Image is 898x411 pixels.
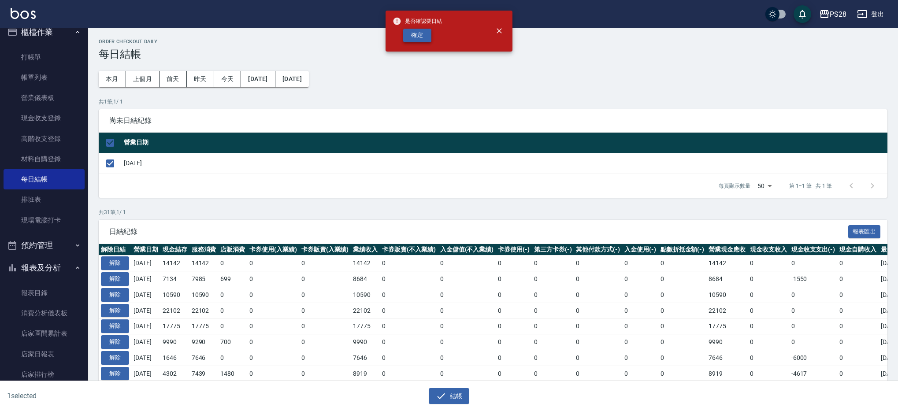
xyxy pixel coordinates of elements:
button: 今天 [214,71,241,87]
td: 0 [574,350,622,366]
td: 14142 [351,255,380,271]
td: 0 [837,271,879,287]
td: [DATE] [122,153,887,174]
td: 0 [658,255,707,271]
td: 0 [622,255,658,271]
td: 0 [837,350,879,366]
td: [DATE] [131,318,160,334]
a: 店家日報表 [4,344,85,364]
td: 0 [622,366,658,381]
a: 現場電腦打卡 [4,210,85,230]
td: 0 [438,350,496,366]
th: 第三方卡券(-) [532,244,574,255]
td: 0 [496,334,532,350]
td: 22102 [351,303,380,318]
td: -1550 [789,271,838,287]
th: 點數折抵金額(-) [658,244,707,255]
th: 現金自購收入 [837,244,879,255]
th: 卡券販賣(入業績) [299,244,351,255]
th: 現金結存 [160,244,189,255]
td: 0 [247,271,299,287]
td: 0 [837,287,879,303]
td: 0 [218,318,247,334]
td: 0 [496,271,532,287]
div: PS28 [830,9,846,20]
td: 9990 [160,334,189,350]
button: 解除 [101,288,129,302]
button: 解除 [101,256,129,270]
td: 0 [380,366,438,381]
td: 0 [496,350,532,366]
button: close [490,21,509,41]
td: 0 [218,255,247,271]
a: 排班表 [4,189,85,210]
td: 0 [438,366,496,381]
td: 0 [574,334,622,350]
td: -6000 [789,350,838,366]
th: 其他付款方式(-) [574,244,622,255]
td: 14142 [160,255,189,271]
td: 17775 [706,318,748,334]
td: 0 [748,350,789,366]
button: 上個月 [126,71,160,87]
a: 材料自購登錄 [4,149,85,169]
span: 是否確認要日結 [393,17,442,26]
button: 登出 [853,6,887,22]
td: 14142 [189,255,219,271]
h6: 1 selected [7,390,223,401]
td: 0 [574,303,622,318]
td: 0 [380,255,438,271]
td: 0 [658,287,707,303]
button: 解除 [101,319,129,333]
td: [DATE] [131,287,160,303]
td: 0 [622,350,658,366]
td: 0 [299,255,351,271]
td: 0 [247,366,299,381]
td: 0 [496,255,532,271]
th: 營業日期 [122,133,887,153]
td: 0 [532,287,574,303]
td: 7646 [351,350,380,366]
button: 櫃檯作業 [4,21,85,44]
img: Logo [11,8,36,19]
th: 營業日期 [131,244,160,255]
a: 報表匯出 [848,227,881,235]
td: 0 [748,303,789,318]
p: 共 1 筆, 1 / 1 [99,98,887,106]
td: 0 [837,303,879,318]
td: 0 [532,334,574,350]
a: 消費分析儀表板 [4,303,85,323]
td: [DATE] [131,350,160,366]
th: 店販消費 [218,244,247,255]
a: 每日結帳 [4,169,85,189]
td: 0 [299,287,351,303]
td: [DATE] [131,366,160,381]
td: 10590 [706,287,748,303]
td: 0 [247,350,299,366]
a: 高階收支登錄 [4,129,85,149]
td: 10590 [160,287,189,303]
button: [DATE] [275,71,309,87]
th: 卡券使用(入業績) [247,244,299,255]
td: 0 [438,287,496,303]
td: 0 [532,271,574,287]
td: 0 [574,366,622,381]
td: 0 [748,318,789,334]
td: 0 [658,303,707,318]
button: save [794,5,811,23]
button: 結帳 [429,388,470,404]
th: 入金儲值(不入業績) [438,244,496,255]
td: 0 [496,303,532,318]
td: 0 [837,366,879,381]
td: 700 [218,334,247,350]
button: 報表匯出 [848,225,881,239]
td: [DATE] [131,271,160,287]
p: 每頁顯示數量 [719,182,750,190]
td: 0 [658,271,707,287]
td: 9290 [189,334,219,350]
td: 0 [438,303,496,318]
button: 確定 [403,29,431,42]
td: 0 [622,303,658,318]
th: 營業現金應收 [706,244,748,255]
td: 0 [532,350,574,366]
